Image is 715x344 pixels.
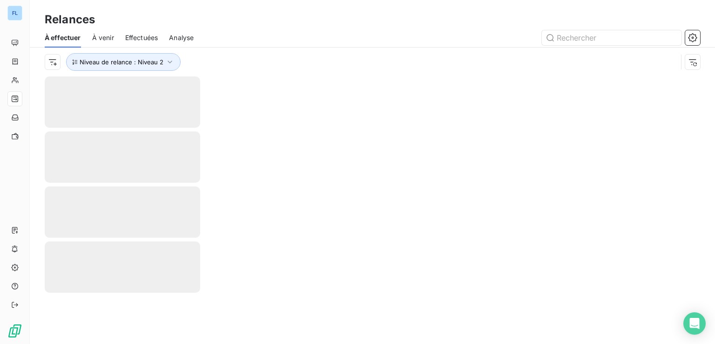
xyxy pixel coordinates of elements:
span: Niveau de relance : Niveau 2 [80,58,163,66]
span: À venir [92,33,114,42]
span: Effectuées [125,33,158,42]
input: Rechercher [542,30,681,45]
h3: Relances [45,11,95,28]
div: Open Intercom Messenger [683,312,706,335]
button: Niveau de relance : Niveau 2 [66,53,181,71]
img: Logo LeanPay [7,323,22,338]
span: À effectuer [45,33,81,42]
span: Analyse [169,33,194,42]
div: FL [7,6,22,21]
